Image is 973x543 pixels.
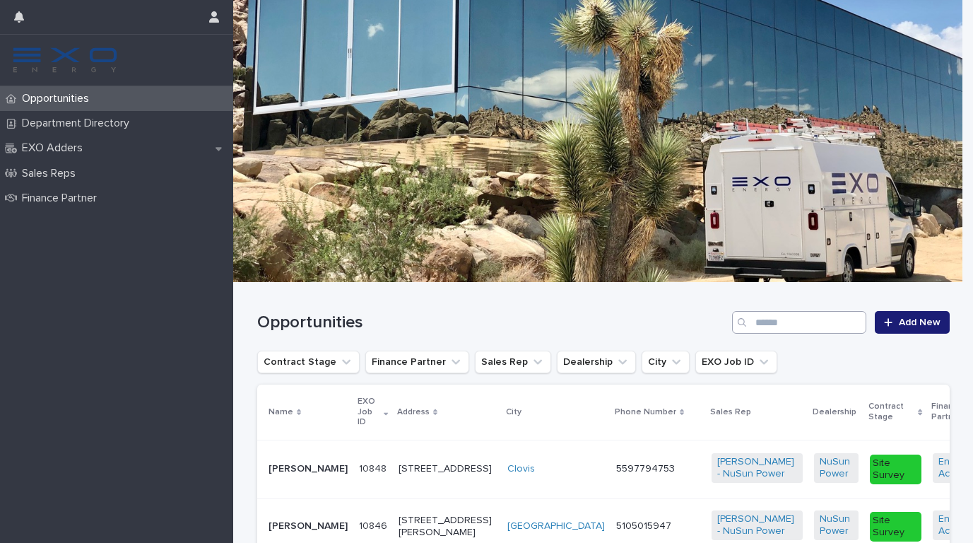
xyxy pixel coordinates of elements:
p: 10846 [359,518,390,532]
button: Dealership [557,351,636,373]
a: NuSun Power [820,456,853,480]
p: EXO Adders [16,141,94,155]
p: EXO Job ID [358,394,381,430]
input: Search [732,311,866,334]
button: EXO Job ID [695,351,777,373]
p: [PERSON_NAME] [269,463,348,475]
a: NuSun Power [820,513,853,537]
p: [PERSON_NAME] [269,520,348,532]
a: [PERSON_NAME] - NuSun Power [717,513,797,537]
p: 10848 [359,460,389,475]
a: [GEOGRAPHIC_DATA] [507,520,605,532]
p: Phone Number [615,404,676,420]
button: Finance Partner [365,351,469,373]
a: Add New [875,311,949,334]
a: Clovis [507,463,535,475]
p: Department Directory [16,117,141,130]
button: Contract Stage [257,351,360,373]
p: Contract Stage [868,399,915,425]
p: Address [397,404,430,420]
a: 5597794753 [616,464,675,474]
button: Sales Rep [475,351,551,373]
p: City [506,404,521,420]
p: [STREET_ADDRESS][PERSON_NAME] [399,515,496,539]
div: Site Survey [870,455,921,484]
span: Add New [899,317,940,327]
p: Dealership [813,404,856,420]
a: 5105015947 [616,521,671,531]
p: Sales Reps [16,167,87,180]
p: Opportunities [16,92,100,105]
p: Finance Partner [16,192,108,205]
a: [PERSON_NAME] - NuSun Power [717,456,797,480]
p: [STREET_ADDRESS] [399,463,496,475]
h1: Opportunities [257,313,727,333]
p: Sales Rep [710,404,751,420]
button: City [642,351,690,373]
p: Name [269,404,293,420]
div: Site Survey [870,512,921,542]
img: FKS5r6ZBThi8E5hshIGi [11,46,119,74]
